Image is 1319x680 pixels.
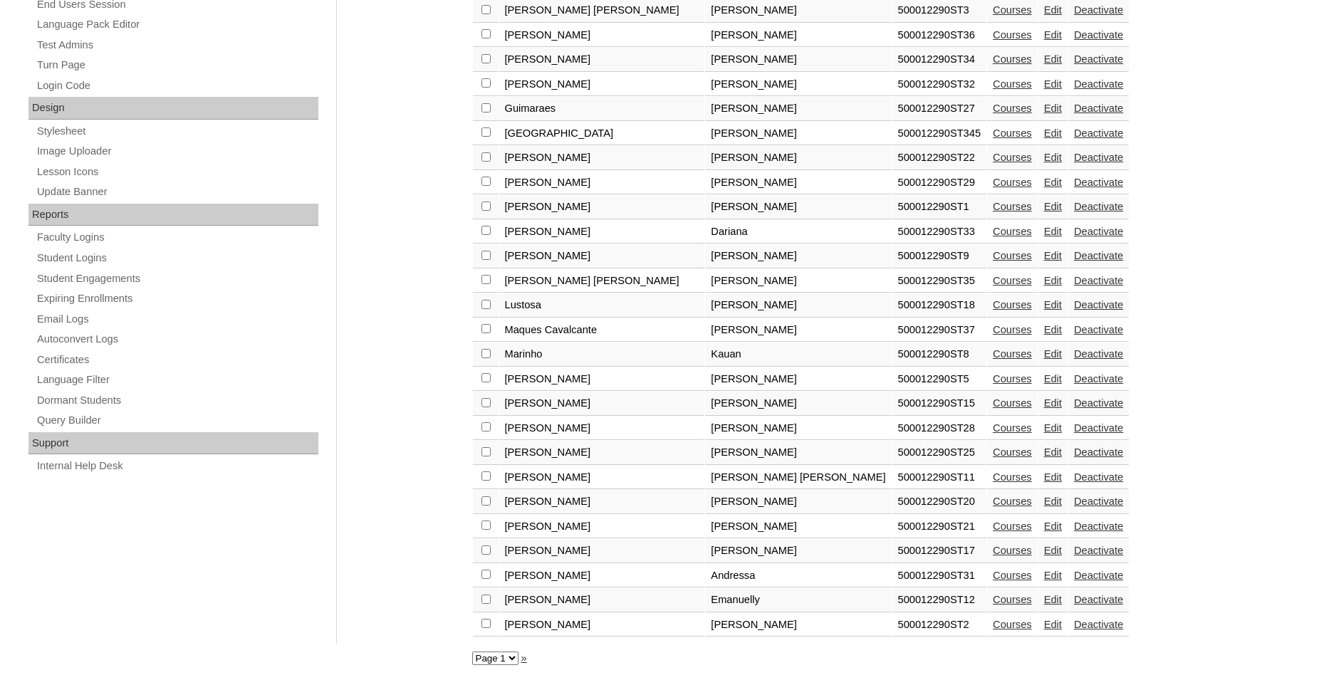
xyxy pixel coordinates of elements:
[499,515,705,539] td: [PERSON_NAME]
[993,570,1032,581] a: Courses
[36,249,318,267] a: Student Logins
[1074,226,1123,237] a: Deactivate
[892,244,987,268] td: 500012290ST9
[36,290,318,308] a: Expiring Enrollments
[36,229,318,246] a: Faculty Logins
[892,392,987,416] td: 500012290ST15
[705,195,891,219] td: [PERSON_NAME]
[993,78,1032,90] a: Courses
[1074,127,1123,139] a: Deactivate
[1074,78,1123,90] a: Deactivate
[993,324,1032,335] a: Courses
[499,613,705,637] td: [PERSON_NAME]
[1074,299,1123,310] a: Deactivate
[36,392,318,409] a: Dormant Students
[1074,53,1123,65] a: Deactivate
[1044,53,1062,65] a: Edit
[1074,619,1123,630] a: Deactivate
[1074,570,1123,581] a: Deactivate
[993,545,1032,556] a: Courses
[499,588,705,612] td: [PERSON_NAME]
[36,351,318,369] a: Certificates
[705,220,891,244] td: Dariana
[892,466,987,490] td: 500012290ST11
[892,367,987,392] td: 500012290ST5
[705,171,891,195] td: [PERSON_NAME]
[1074,103,1123,114] a: Deactivate
[1074,324,1123,335] a: Deactivate
[1044,619,1062,630] a: Edit
[705,613,891,637] td: [PERSON_NAME]
[499,342,705,367] td: Marinho
[36,142,318,160] a: Image Uploader
[28,204,318,226] div: Reports
[892,318,987,342] td: 500012290ST37
[892,48,987,72] td: 500012290ST34
[892,73,987,97] td: 500012290ST32
[705,539,891,563] td: [PERSON_NAME]
[1074,521,1123,532] a: Deactivate
[892,515,987,539] td: 500012290ST21
[1044,103,1062,114] a: Edit
[1044,324,1062,335] a: Edit
[28,432,318,455] div: Support
[993,177,1032,188] a: Courses
[1074,152,1123,163] a: Deactivate
[705,392,891,416] td: [PERSON_NAME]
[1044,422,1062,434] a: Edit
[1044,496,1062,507] a: Edit
[499,195,705,219] td: [PERSON_NAME]
[499,23,705,48] td: [PERSON_NAME]
[1074,201,1123,212] a: Deactivate
[993,348,1032,360] a: Courses
[892,293,987,318] td: 500012290ST18
[993,397,1032,409] a: Courses
[1074,4,1123,16] a: Deactivate
[892,417,987,441] td: 500012290ST28
[993,53,1032,65] a: Courses
[36,16,318,33] a: Language Pack Editor
[499,490,705,514] td: [PERSON_NAME]
[993,127,1032,139] a: Courses
[1044,348,1062,360] a: Edit
[705,367,891,392] td: [PERSON_NAME]
[1044,570,1062,581] a: Edit
[1074,397,1123,409] a: Deactivate
[892,539,987,563] td: 500012290ST17
[499,293,705,318] td: Lustosa
[705,417,891,441] td: [PERSON_NAME]
[705,441,891,465] td: [PERSON_NAME]
[1074,446,1123,458] a: Deactivate
[892,195,987,219] td: 500012290ST1
[499,392,705,416] td: [PERSON_NAME]
[1044,275,1062,286] a: Edit
[1074,471,1123,483] a: Deactivate
[705,466,891,490] td: [PERSON_NAME] [PERSON_NAME]
[499,146,705,170] td: [PERSON_NAME]
[499,73,705,97] td: [PERSON_NAME]
[1044,226,1062,237] a: Edit
[892,490,987,514] td: 500012290ST20
[1044,4,1062,16] a: Edit
[993,4,1032,16] a: Courses
[892,564,987,588] td: 500012290ST31
[705,564,891,588] td: Andressa
[1044,250,1062,261] a: Edit
[499,367,705,392] td: [PERSON_NAME]
[993,29,1032,41] a: Courses
[993,619,1032,630] a: Courses
[705,588,891,612] td: Emanuelly
[705,48,891,72] td: [PERSON_NAME]
[36,330,318,348] a: Autoconvert Logs
[36,183,318,201] a: Update Banner
[993,299,1032,310] a: Courses
[892,23,987,48] td: 500012290ST36
[36,412,318,429] a: Query Builder
[705,73,891,97] td: [PERSON_NAME]
[499,244,705,268] td: [PERSON_NAME]
[892,122,987,146] td: 500012290ST345
[892,588,987,612] td: 500012290ST12
[1074,594,1123,605] a: Deactivate
[993,250,1032,261] a: Courses
[705,97,891,121] td: [PERSON_NAME]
